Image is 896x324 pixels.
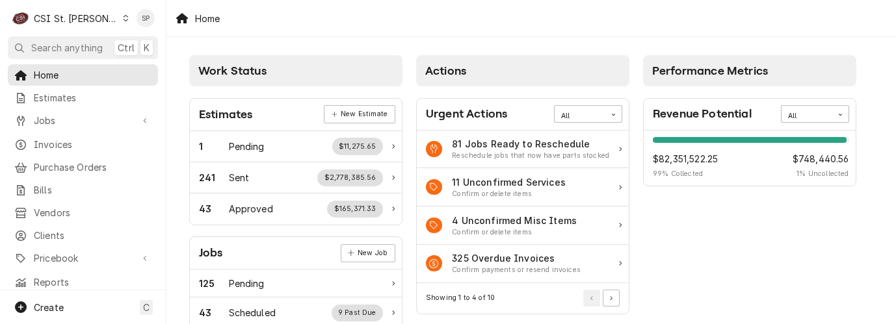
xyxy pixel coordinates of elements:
[417,283,629,314] div: Card Footer: Pagination
[324,105,395,123] a: New Estimate
[417,245,629,283] a: Action Item
[341,244,395,262] div: Card Link Button
[324,105,395,123] div: Card Link Button
[8,271,158,293] a: Reports
[788,111,826,121] div: All
[199,244,223,262] div: Card Title
[190,131,402,162] a: Work Status
[452,175,566,189] div: Action Item Title
[229,306,276,319] div: Work Status Title
[229,202,273,216] div: Work Status Title
[425,64,466,77] span: Actions
[8,87,158,108] a: Estimates
[199,277,229,290] div: Work Status Count
[417,99,629,131] div: Card Header
[452,151,609,161] div: Action Item Suggestion
[643,98,856,187] div: Card: Revenue Potential
[34,12,118,25] div: CSI St. [PERSON_NAME]
[34,160,152,174] span: Purchase Orders
[583,290,600,306] button: Go to Previous Page
[793,152,849,179] div: Revenue Potential Collected
[417,131,629,283] div: Card Data
[652,64,768,77] span: Performance Metrics
[417,168,629,206] a: Action Item
[34,138,152,151] span: Invoices
[8,179,158,201] a: Bills
[199,171,229,184] div: Work Status Count
[229,140,265,153] div: Work Status Title
[554,105,622,122] div: Card Data Filter Control
[189,98,402,225] div: Card: Estimates
[416,55,629,86] div: Card Column Header
[34,206,152,219] span: Vendors
[34,68,152,82] span: Home
[12,9,30,27] div: CSI St. Louis's Avatar
[137,9,155,27] div: Shelley Politte's Avatar
[332,305,384,321] div: Work Status Supplemental Data
[31,41,103,55] span: Search anything
[653,152,718,179] div: Revenue Potential Collected
[327,201,383,218] div: Work Status Supplemental Data
[34,183,152,197] span: Bills
[653,169,718,179] span: 99 % Collected
[781,105,849,122] div: Card Data Filter Control
[34,302,64,313] span: Create
[8,64,158,86] a: Home
[198,64,267,77] span: Work Status
[8,225,158,246] a: Clients
[190,99,402,131] div: Card Header
[416,98,629,314] div: Card: Urgent Actions
[190,131,402,225] div: Card Data
[190,162,402,193] a: Work Status
[143,301,150,314] span: C
[417,206,629,245] a: Action Item
[644,99,856,131] div: Card Header
[144,41,150,55] span: K
[34,91,152,105] span: Estimates
[653,152,718,166] span: $82,351,522.25
[199,140,229,153] div: Work Status Count
[190,237,402,269] div: Card Header
[190,269,402,297] a: Work Status
[8,36,158,59] button: Search anythingCtrlK
[417,131,629,169] div: Action Item
[644,131,856,186] div: Revenue Potential
[229,171,250,184] div: Work Status Title
[426,293,495,303] div: Current Page Details
[317,169,383,186] div: Work Status Supplemental Data
[34,251,132,265] span: Pricebook
[793,169,849,179] span: 1 % Uncollected
[199,106,252,123] div: Card Title
[332,138,384,155] div: Work Status Supplemental Data
[603,290,620,306] button: Go to Next Page
[34,114,132,127] span: Jobs
[137,9,155,27] div: SP
[452,137,609,151] div: Action Item Title
[229,277,265,290] div: Work Status Title
[12,9,30,27] div: C
[189,55,402,86] div: Card Column Header
[581,290,620,306] div: Pagination Controls
[452,189,566,199] div: Action Item Suggestion
[452,227,577,238] div: Action Item Suggestion
[118,41,135,55] span: Ctrl
[643,86,856,223] div: Card Column Content
[653,137,849,179] div: Revenue Potential Details
[8,202,158,223] a: Vendors
[199,202,229,216] div: Work Status Count
[8,156,158,178] a: Purchase Orders
[341,244,395,262] a: New Job
[452,265,581,275] div: Action Item Suggestion
[8,110,158,131] a: Go to Jobs
[653,105,752,123] div: Card Title
[34,275,152,289] span: Reports
[793,152,849,166] span: $748,440.56
[643,55,856,86] div: Card Column Header
[190,193,402,224] a: Work Status
[8,134,158,155] a: Invoices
